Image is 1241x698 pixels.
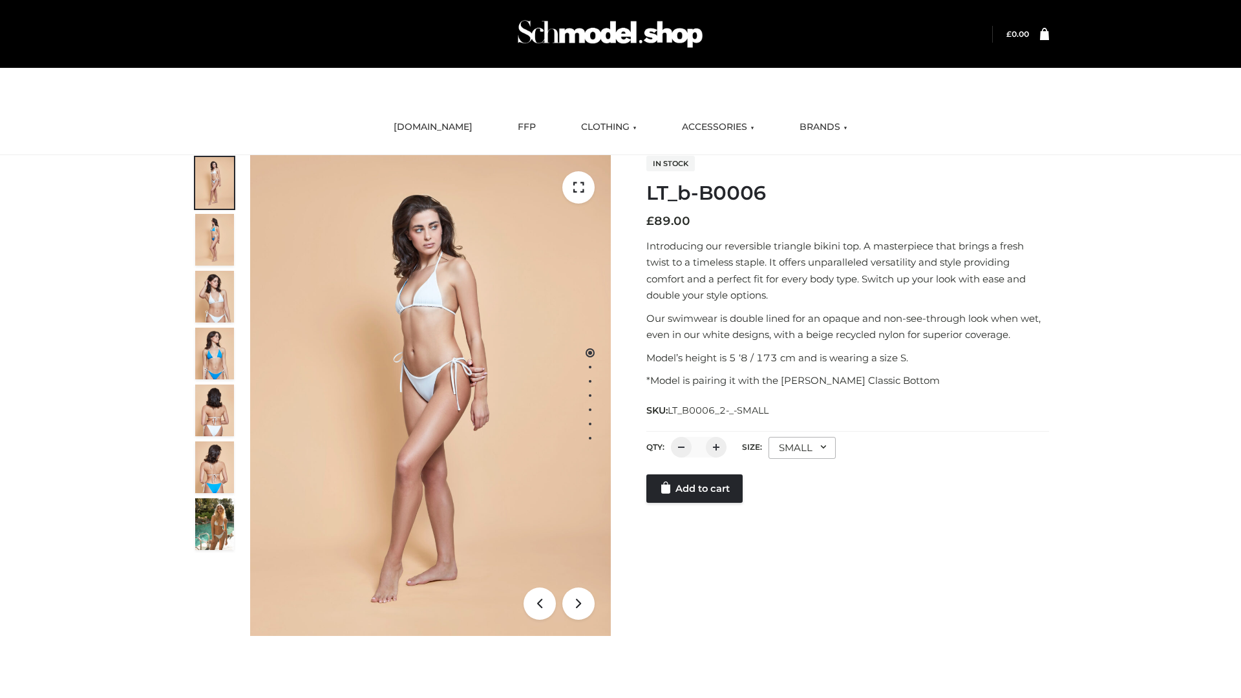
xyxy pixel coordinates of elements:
span: LT_B0006_2-_-SMALL [668,405,769,416]
span: £ [1006,29,1012,39]
bdi: 89.00 [646,214,690,228]
img: Schmodel Admin 964 [513,8,707,59]
span: £ [646,214,654,228]
a: BRANDS [790,113,857,142]
h1: LT_b-B0006 [646,182,1049,205]
img: ArielClassicBikiniTop_CloudNine_AzureSky_OW114ECO_2-scaled.jpg [195,214,234,266]
img: ArielClassicBikiniTop_CloudNine_AzureSky_OW114ECO_1-scaled.jpg [195,157,234,209]
p: Model’s height is 5 ‘8 / 173 cm and is wearing a size S. [646,350,1049,366]
span: In stock [646,156,695,171]
p: *Model is pairing it with the [PERSON_NAME] Classic Bottom [646,372,1049,389]
a: FFP [508,113,546,142]
span: SKU: [646,403,770,418]
img: ArielClassicBikiniTop_CloudNine_AzureSky_OW114ECO_7-scaled.jpg [195,385,234,436]
p: Introducing our reversible triangle bikini top. A masterpiece that brings a fresh twist to a time... [646,238,1049,304]
div: SMALL [769,437,836,459]
bdi: 0.00 [1006,29,1029,39]
a: £0.00 [1006,29,1029,39]
img: ArielClassicBikiniTop_CloudNine_AzureSky_OW114ECO_1 [250,155,611,636]
img: ArielClassicBikiniTop_CloudNine_AzureSky_OW114ECO_3-scaled.jpg [195,271,234,323]
a: Add to cart [646,474,743,503]
label: Size: [742,442,762,452]
img: ArielClassicBikiniTop_CloudNine_AzureSky_OW114ECO_8-scaled.jpg [195,441,234,493]
a: CLOTHING [571,113,646,142]
img: ArielClassicBikiniTop_CloudNine_AzureSky_OW114ECO_4-scaled.jpg [195,328,234,379]
a: [DOMAIN_NAME] [384,113,482,142]
img: Arieltop_CloudNine_AzureSky2.jpg [195,498,234,550]
p: Our swimwear is double lined for an opaque and non-see-through look when wet, even in our white d... [646,310,1049,343]
label: QTY: [646,442,664,452]
a: ACCESSORIES [672,113,764,142]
